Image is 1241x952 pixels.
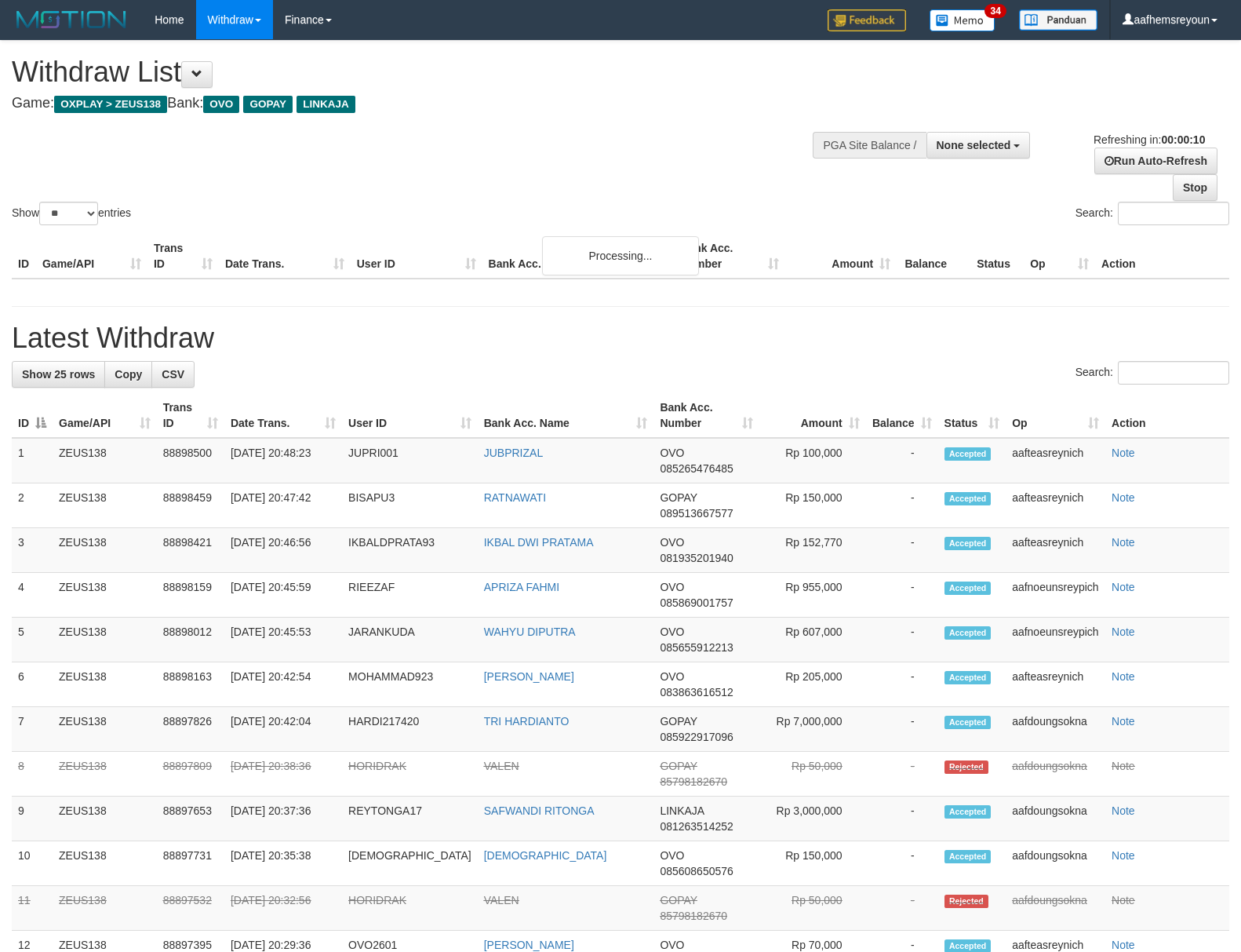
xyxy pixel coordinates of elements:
a: Copy [104,361,152,388]
td: Rp 152,770 [759,528,866,573]
a: CSV [151,361,195,388]
th: Trans ID: activate to sort column ascending [157,393,224,438]
th: Amount: activate to sort column ascending [759,393,866,438]
th: Game/API: activate to sort column ascending [53,393,157,438]
span: OVO [660,849,684,862]
span: Accepted [944,805,992,819]
span: Accepted [944,626,992,640]
td: ZEUS138 [53,483,157,528]
td: 10 [12,841,53,886]
span: GOPAY [243,96,293,113]
a: [PERSON_NAME] [484,939,574,951]
a: Note [1112,760,1135,772]
a: IKBAL DWI PRATAMA [484,536,594,549]
td: Rp 3,000,000 [759,797,866,841]
td: 88897809 [157,752,224,797]
label: Search: [1075,202,1229,225]
td: aafteasreynich [1006,483,1105,528]
td: - [866,886,938,931]
span: Rejected [944,895,988,908]
h1: Withdraw List [12,57,812,88]
td: - [866,662,938,707]
td: - [866,707,938,752]
span: OVO [660,670,684,683]
th: Bank Acc. Name [482,234,675,279]
span: OXPLAY > ZEUS138 [54,96,167,113]
td: - [866,618,938,662]
td: 88898500 [157,438,224,483]
td: aafteasreynich [1006,662,1105,707]
div: PGA Site Balance / [813,132,926,159]
td: - [866,797,938,841]
span: LINKAJA [660,804,704,817]
a: Note [1112,670,1135,683]
td: [DATE] 20:48:23 [224,438,342,483]
td: 11 [12,886,53,931]
th: ID [12,234,36,279]
a: Note [1112,491,1135,504]
td: 88897826 [157,707,224,752]
a: RATNAWATI [484,491,546,504]
td: Rp 955,000 [759,573,866,618]
a: [PERSON_NAME] [484,670,574,683]
td: 6 [12,662,53,707]
td: [DATE] 20:46:56 [224,528,342,573]
td: - [866,752,938,797]
td: - [866,841,938,886]
td: HORIDRAK [342,886,478,931]
span: Copy 085922917096 to clipboard [660,731,733,743]
td: ZEUS138 [53,528,157,573]
a: JUBPRIZAL [484,447,543,459]
td: Rp 205,000 [759,662,866,707]
th: User ID [351,234,482,279]
td: aafdoungsokna [1006,886,1105,931]
span: OVO [660,581,684,593]
span: Rejected [944,761,988,774]
td: Rp 7,000,000 [759,707,866,752]
th: Bank Acc. Name: activate to sort column ascending [478,393,654,438]
td: [DEMOGRAPHIC_DATA] [342,841,478,886]
span: OVO [660,939,684,951]
h1: Latest Withdraw [12,323,1229,354]
td: ZEUS138 [53,618,157,662]
td: JARANKUDA [342,618,478,662]
td: 3 [12,528,53,573]
img: Feedback.jpg [828,9,906,31]
td: aafdoungsokna [1006,752,1105,797]
th: Action [1105,393,1229,438]
td: 88898159 [157,573,224,618]
span: Copy 085869001757 to clipboard [660,596,733,609]
td: ZEUS138 [53,841,157,886]
td: 88897532 [157,886,224,931]
td: Rp 150,000 [759,841,866,886]
td: [DATE] 20:37:36 [224,797,342,841]
td: 88898012 [157,618,224,662]
span: Copy 85798182670 to clipboard [660,775,727,788]
td: 9 [12,797,53,841]
td: 4 [12,573,53,618]
td: Rp 50,000 [759,752,866,797]
span: Accepted [944,492,992,505]
th: User ID: activate to sort column ascending [342,393,478,438]
span: Copy 089513667577 to clipboard [660,507,733,520]
th: Op [1024,234,1095,279]
span: Accepted [944,537,992,550]
span: Refreshing in: [1094,133,1205,146]
th: Balance: activate to sort column ascending [866,393,938,438]
a: Note [1112,804,1135,817]
td: JUPRI001 [342,438,478,483]
td: ZEUS138 [53,752,157,797]
a: Note [1112,894,1135,906]
th: Op: activate to sort column ascending [1006,393,1105,438]
td: 88897731 [157,841,224,886]
th: Status [970,234,1024,279]
td: [DATE] 20:45:53 [224,618,342,662]
td: Rp 50,000 [759,886,866,931]
span: Copy 081935201940 to clipboard [660,552,733,564]
img: panduan.png [1019,9,1097,31]
span: OVO [660,626,684,638]
td: 2 [12,483,53,528]
td: HORIDRAK [342,752,478,797]
a: Show 25 rows [12,361,105,388]
img: Button%20Memo.svg [930,9,995,31]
